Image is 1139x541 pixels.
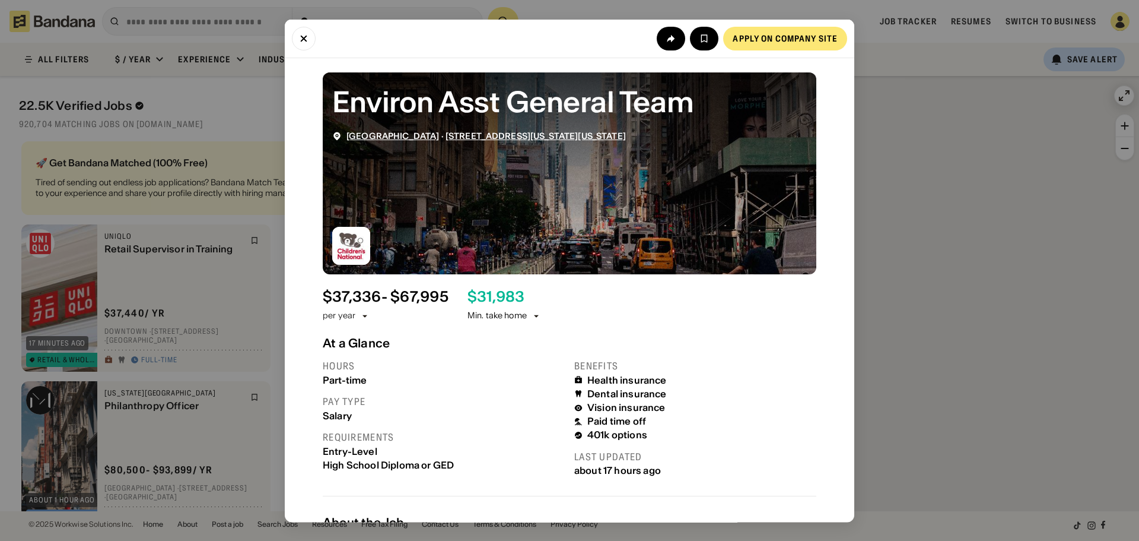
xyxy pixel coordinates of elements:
div: At a Glance [323,336,816,350]
div: About the Job [323,515,816,529]
div: Min. take home [467,310,541,322]
div: $ 37,336 - $67,995 [323,288,448,305]
div: Environ Asst General Team [332,81,807,121]
div: Dental insurance [587,388,667,399]
div: Entry-Level [323,445,565,457]
div: 401k options [587,429,647,441]
div: Vision insurance [587,402,666,413]
div: High School Diploma or GED [323,459,565,470]
div: Health insurance [587,374,667,385]
div: $ 31,983 [467,288,525,305]
img: Children's National Hospital logo [332,226,370,264]
div: Pay type [323,395,565,407]
div: Apply on company site [733,34,838,42]
div: about 17 hours ago [574,465,816,476]
a: [STREET_ADDRESS][US_STATE][US_STATE] [446,130,626,141]
div: · [346,131,626,141]
div: Last updated [574,450,816,463]
button: Close [292,26,316,50]
a: Apply on company site [723,26,847,50]
div: Part-time [323,374,565,385]
div: Hours [323,359,565,372]
div: Requirements [323,431,565,443]
div: Salary [323,410,565,421]
div: Paid time off [587,416,646,427]
a: [GEOGRAPHIC_DATA] [346,130,439,141]
div: per year [323,310,355,322]
div: Benefits [574,359,816,372]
